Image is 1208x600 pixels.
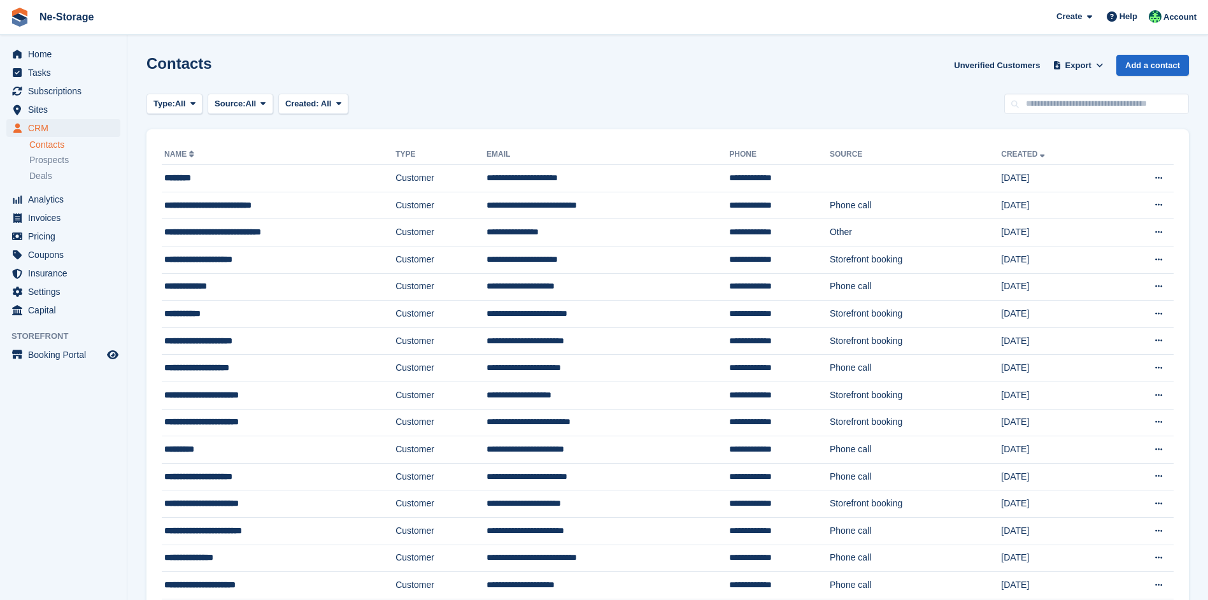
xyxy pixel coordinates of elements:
[1001,517,1111,545] td: [DATE]
[215,97,245,110] span: Source:
[830,572,1001,599] td: Phone call
[830,192,1001,219] td: Phone call
[1056,10,1082,23] span: Create
[28,301,104,319] span: Capital
[208,94,273,115] button: Source: All
[153,97,175,110] span: Type:
[1001,150,1048,159] a: Created
[1163,11,1197,24] span: Account
[1001,545,1111,572] td: [DATE]
[1050,55,1106,76] button: Export
[6,301,120,319] a: menu
[1001,273,1111,301] td: [DATE]
[395,409,487,436] td: Customer
[29,139,120,151] a: Contacts
[28,264,104,282] span: Insurance
[1001,327,1111,355] td: [DATE]
[395,327,487,355] td: Customer
[11,330,127,343] span: Storefront
[285,99,319,108] span: Created:
[395,436,487,464] td: Customer
[949,55,1045,76] a: Unverified Customers
[34,6,99,27] a: Ne-Storage
[830,436,1001,464] td: Phone call
[28,82,104,100] span: Subscriptions
[1119,10,1137,23] span: Help
[29,170,52,182] span: Deals
[28,119,104,137] span: CRM
[395,246,487,273] td: Customer
[830,382,1001,409] td: Storefront booking
[1001,490,1111,518] td: [DATE]
[395,192,487,219] td: Customer
[6,246,120,264] a: menu
[10,8,29,27] img: stora-icon-8386f47178a22dfd0bd8f6a31ec36ba5ce8667c1dd55bd0f319d3a0aa187defe.svg
[1001,192,1111,219] td: [DATE]
[28,246,104,264] span: Coupons
[6,264,120,282] a: menu
[1149,10,1162,23] img: Jay Johal
[830,219,1001,246] td: Other
[729,145,830,165] th: Phone
[6,190,120,208] a: menu
[1116,55,1189,76] a: Add a contact
[395,219,487,246] td: Customer
[830,273,1001,301] td: Phone call
[6,45,120,63] a: menu
[830,463,1001,490] td: Phone call
[395,382,487,409] td: Customer
[1001,463,1111,490] td: [DATE]
[6,119,120,137] a: menu
[6,283,120,301] a: menu
[28,64,104,82] span: Tasks
[105,347,120,362] a: Preview store
[28,283,104,301] span: Settings
[1001,409,1111,436] td: [DATE]
[6,64,120,82] a: menu
[1001,436,1111,464] td: [DATE]
[830,355,1001,382] td: Phone call
[6,82,120,100] a: menu
[146,94,203,115] button: Type: All
[395,517,487,545] td: Customer
[830,545,1001,572] td: Phone call
[164,150,197,159] a: Name
[6,346,120,364] a: menu
[6,101,120,118] a: menu
[6,209,120,227] a: menu
[28,227,104,245] span: Pricing
[830,409,1001,436] td: Storefront booking
[28,346,104,364] span: Booking Portal
[29,154,120,167] a: Prospects
[6,227,120,245] a: menu
[395,545,487,572] td: Customer
[28,45,104,63] span: Home
[395,145,487,165] th: Type
[278,94,348,115] button: Created: All
[830,246,1001,273] td: Storefront booking
[175,97,186,110] span: All
[1001,165,1111,192] td: [DATE]
[28,101,104,118] span: Sites
[1001,301,1111,328] td: [DATE]
[28,190,104,208] span: Analytics
[1001,219,1111,246] td: [DATE]
[321,99,332,108] span: All
[395,490,487,518] td: Customer
[395,355,487,382] td: Customer
[395,273,487,301] td: Customer
[29,169,120,183] a: Deals
[830,490,1001,518] td: Storefront booking
[830,327,1001,355] td: Storefront booking
[1065,59,1091,72] span: Export
[395,301,487,328] td: Customer
[246,97,257,110] span: All
[395,572,487,599] td: Customer
[29,154,69,166] span: Prospects
[830,145,1001,165] th: Source
[1001,355,1111,382] td: [DATE]
[1001,382,1111,409] td: [DATE]
[1001,246,1111,273] td: [DATE]
[1001,572,1111,599] td: [DATE]
[146,55,212,72] h1: Contacts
